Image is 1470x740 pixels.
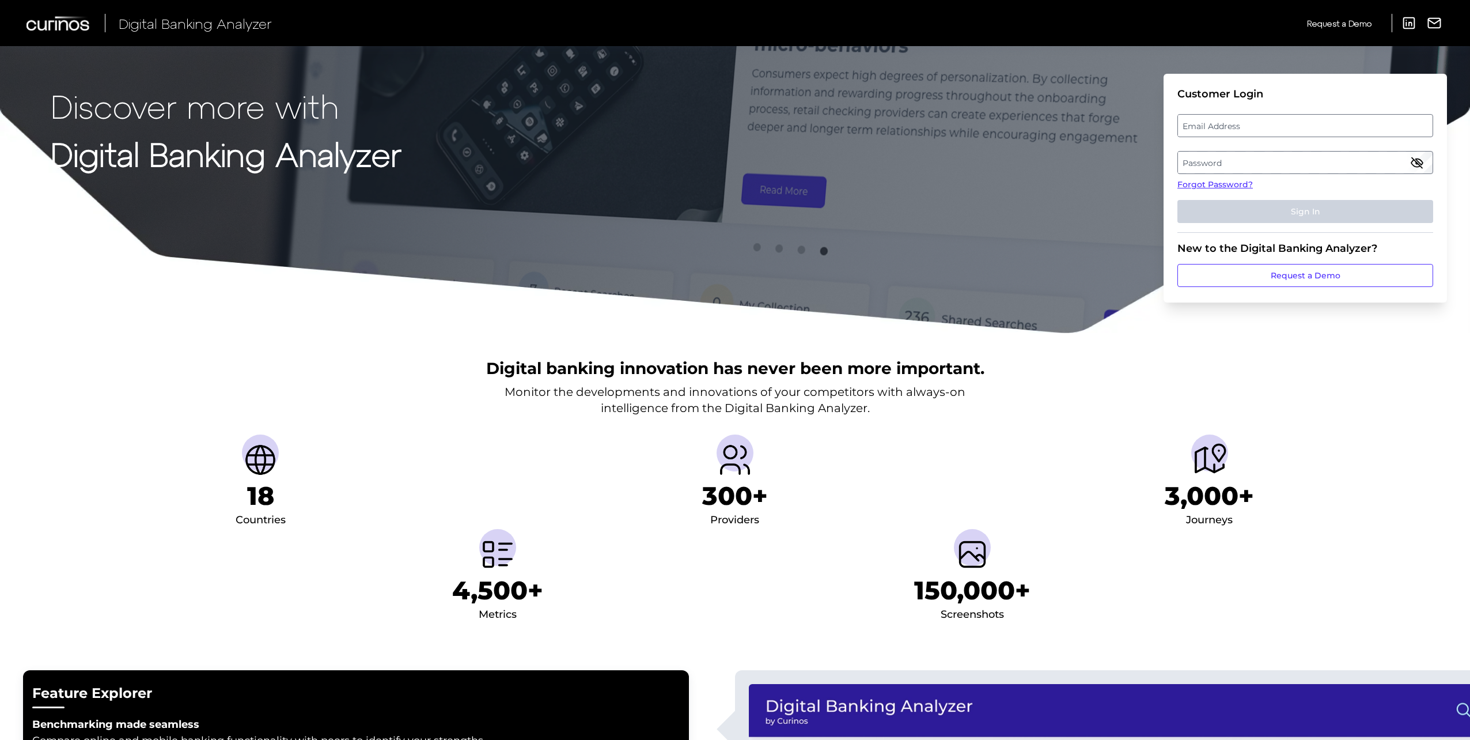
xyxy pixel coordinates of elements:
[1177,242,1433,255] div: New to the Digital Banking Analyzer?
[954,536,991,573] img: Screenshots
[1177,88,1433,100] div: Customer Login
[119,15,272,32] span: Digital Banking Analyzer
[1177,264,1433,287] a: Request a Demo
[914,575,1030,606] h1: 150,000+
[486,357,984,379] h2: Digital banking innovation has never been more important.
[717,441,753,478] img: Providers
[452,575,543,606] h1: 4,500+
[1178,152,1432,173] label: Password
[479,606,517,624] div: Metrics
[1177,200,1433,223] button: Sign In
[479,536,516,573] img: Metrics
[1165,481,1254,511] h1: 3,000+
[941,606,1004,624] div: Screenshots
[32,718,199,731] strong: Benchmarking made seamless
[51,88,401,124] p: Discover more with
[1186,511,1233,530] div: Journeys
[505,384,965,416] p: Monitor the developments and innovations of your competitors with always-on intelligence from the...
[702,481,768,511] h1: 300+
[1177,179,1433,191] a: Forgot Password?
[247,481,274,511] h1: 18
[236,511,286,530] div: Countries
[26,16,91,31] img: Curinos
[1307,18,1372,28] span: Request a Demo
[1191,441,1228,478] img: Journeys
[1307,14,1372,33] a: Request a Demo
[710,511,759,530] div: Providers
[1178,115,1432,136] label: Email Address
[51,134,401,173] strong: Digital Banking Analyzer
[242,441,279,478] img: Countries
[32,684,680,703] h2: Feature Explorer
